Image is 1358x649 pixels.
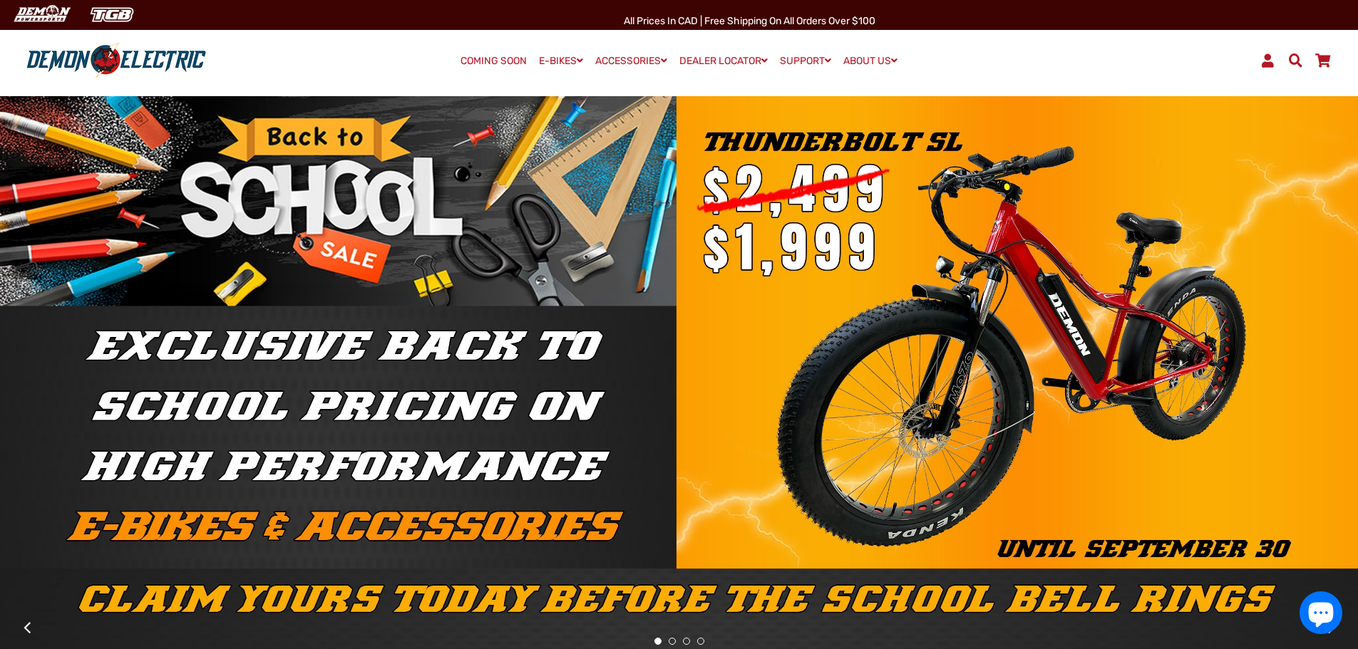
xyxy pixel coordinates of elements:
[456,51,532,71] a: COMING SOON
[654,638,662,645] button: 1 of 4
[674,51,773,71] a: DEALER LOCATOR
[590,51,672,71] a: ACCESSORIES
[775,51,836,71] a: SUPPORT
[1295,591,1347,638] inbox-online-store-chat: Shopify online store chat
[697,638,704,645] button: 4 of 4
[669,638,676,645] button: 2 of 4
[83,3,141,26] img: TGB Canada
[21,42,211,79] img: Demon Electric logo
[534,51,588,71] a: E-BIKES
[838,51,902,71] a: ABOUT US
[624,15,875,27] span: All Prices in CAD | Free shipping on all orders over $100
[683,638,690,645] button: 3 of 4
[7,3,76,26] img: Demon Electric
